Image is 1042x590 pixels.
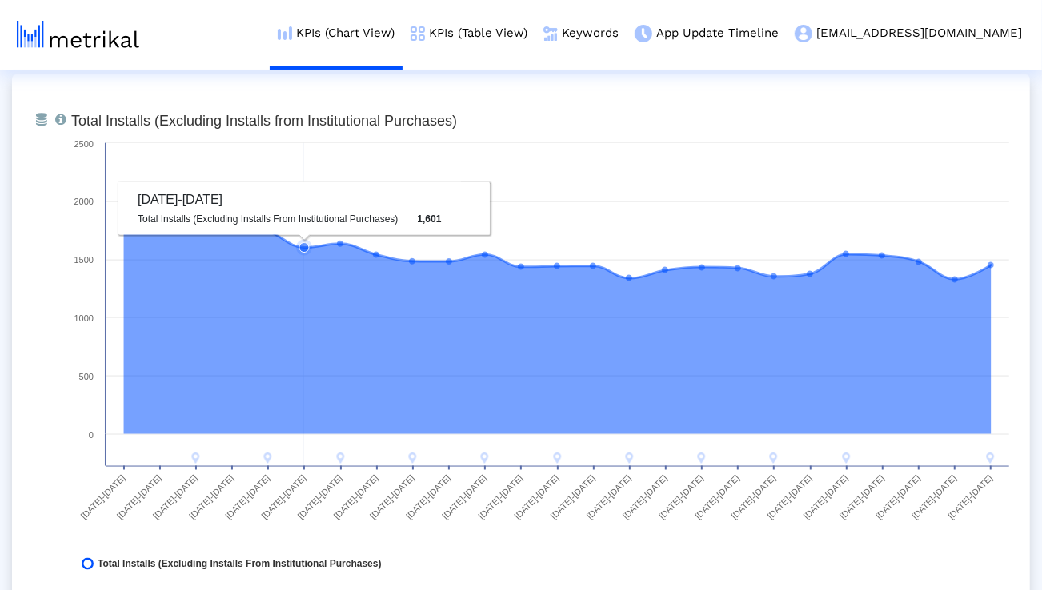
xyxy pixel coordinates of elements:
[17,21,139,48] img: metrical-logo-light.png
[278,26,292,40] img: kpi-chart-menu-icon.png
[729,473,777,521] text: [DATE]-[DATE]
[332,473,380,521] text: [DATE]-[DATE]
[79,473,127,521] text: [DATE]-[DATE]
[404,473,452,521] text: [DATE]-[DATE]
[693,473,741,521] text: [DATE]-[DATE]
[838,473,886,521] text: [DATE]-[DATE]
[543,26,558,41] img: keywords.png
[874,473,922,521] text: [DATE]-[DATE]
[79,372,94,381] text: 500
[512,473,560,521] text: [DATE]-[DATE]
[657,473,705,521] text: [DATE]-[DATE]
[910,473,958,521] text: [DATE]-[DATE]
[89,430,94,440] text: 0
[187,473,235,521] text: [DATE]-[DATE]
[223,473,271,521] text: [DATE]-[DATE]
[476,473,524,521] text: [DATE]-[DATE]
[635,25,652,42] img: app-update-menu-icon.png
[621,473,669,521] text: [DATE]-[DATE]
[585,473,633,521] text: [DATE]-[DATE]
[946,473,994,521] text: [DATE]-[DATE]
[368,473,416,521] text: [DATE]-[DATE]
[259,473,307,521] text: [DATE]-[DATE]
[115,473,163,521] text: [DATE]-[DATE]
[795,25,812,42] img: my-account-menu-icon.png
[71,113,457,129] tspan: Total Installs (Excluding Installs from Institutional Purchases)
[74,255,94,265] text: 1500
[549,473,597,521] text: [DATE]-[DATE]
[802,473,850,521] text: [DATE]-[DATE]
[74,313,94,323] text: 1000
[74,139,94,149] text: 2500
[295,473,343,521] text: [DATE]-[DATE]
[98,558,382,570] span: Total Installs (Excluding Installs From Institutional Purchases)
[440,473,488,521] text: [DATE]-[DATE]
[74,197,94,206] text: 2000
[151,473,199,521] text: [DATE]-[DATE]
[411,26,425,41] img: kpi-table-menu-icon.png
[766,473,814,521] text: [DATE]-[DATE]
